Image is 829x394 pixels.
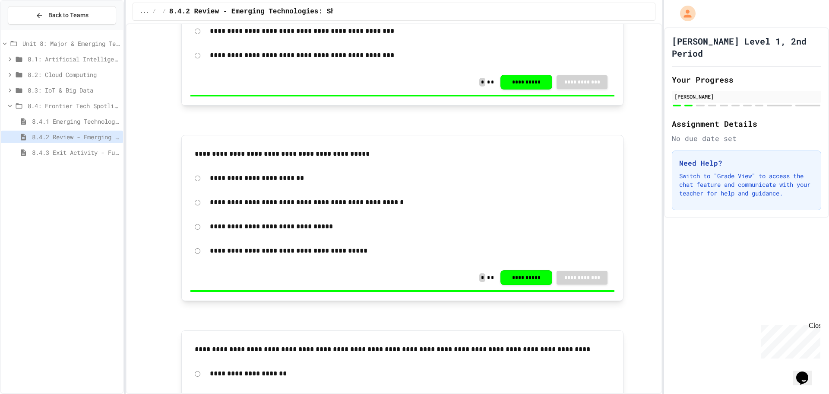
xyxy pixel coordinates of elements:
iframe: chat widget [793,359,820,385]
div: [PERSON_NAME] [674,93,819,100]
h2: Your Progress [672,74,821,86]
div: My Account [671,3,698,23]
span: Unit 8: Major & Emerging Technologies [22,39,120,48]
span: 8.1: Artificial Intelligence Basics [28,54,120,64]
span: 8.4: Frontier Tech Spotlight [28,101,120,110]
div: No due date set [672,133,821,144]
p: Switch to "Grade View" to access the chat feature and communicate with your teacher for help and ... [679,172,814,198]
span: 8.2: Cloud Computing [28,70,120,79]
iframe: chat widget [757,322,820,359]
span: ... [140,8,149,15]
h1: [PERSON_NAME] Level 1, 2nd Period [672,35,821,59]
span: 8.4.1 Emerging Technologies: Shaping Our Digital Future [32,117,120,126]
span: 8.4.3 Exit Activity - Future Tech Challenge [32,148,120,157]
span: 8.3: IoT & Big Data [28,86,120,95]
span: / [152,8,155,15]
h3: Need Help? [679,158,814,168]
h2: Assignment Details [672,118,821,130]
span: / [163,8,166,15]
span: 8.4.2 Review - Emerging Technologies: Shaping Our Digital Future [169,6,435,17]
div: Chat with us now!Close [3,3,60,55]
span: Back to Teams [48,11,89,20]
span: 8.4.2 Review - Emerging Technologies: Shaping Our Digital Future [32,132,120,141]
